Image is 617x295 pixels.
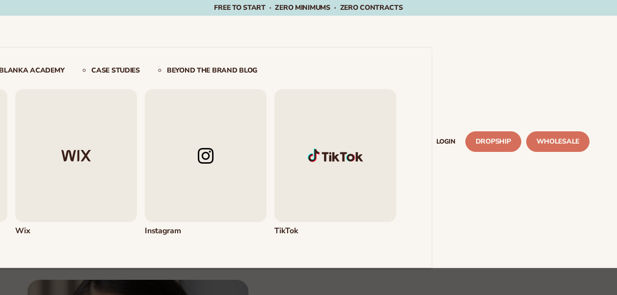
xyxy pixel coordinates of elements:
div: Wix [15,226,137,236]
span: LOGIN [436,138,456,146]
a: LOGIN [431,126,460,157]
div: TikTok [274,226,396,236]
a: Dropship [465,131,521,152]
a: Shopify Image 1 TikTok [274,89,396,236]
a: Wix logo. Wix [15,89,137,236]
img: Wix logo. [15,89,137,222]
div: 4 / 5 [145,89,267,236]
div: 3 / 5 [15,89,137,236]
img: Shopify Image 1 [274,89,396,222]
a: case studies [91,67,140,77]
img: Instagram logo. [145,89,267,222]
div: 5 / 5 [274,89,396,236]
a: beyond the brand blog [167,67,257,77]
span: Free to start · ZERO minimums · ZERO contracts [214,3,402,12]
a: Wholesale [526,131,590,152]
a: Instagram logo. Instagram [145,89,267,236]
div: Instagram [145,226,267,236]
